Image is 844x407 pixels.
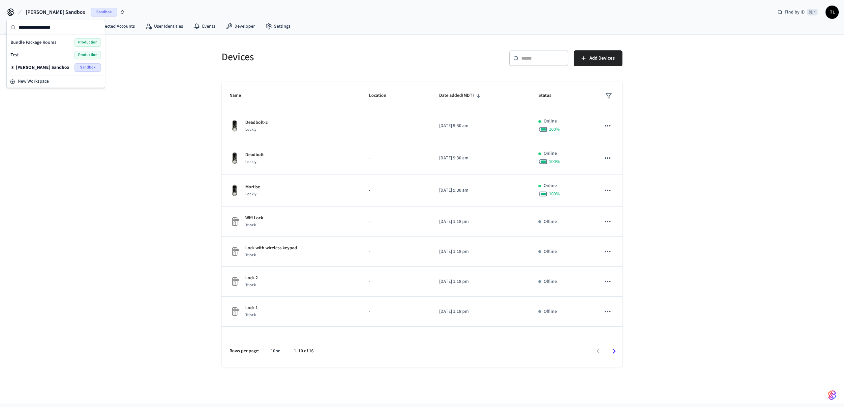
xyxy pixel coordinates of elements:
[229,246,240,257] img: Placeholder Lock Image
[549,191,560,197] span: 100 %
[140,20,188,32] a: User Identities
[606,343,622,359] button: Go to next page
[75,38,101,47] span: Production
[245,252,256,258] span: Ttlock
[11,52,19,58] span: Test
[26,8,85,16] span: [PERSON_NAME] Sandbox
[245,191,256,197] span: Lockly
[544,150,557,157] p: Online
[369,122,423,129] p: -
[188,20,221,32] a: Events
[826,6,839,19] button: TL
[574,50,622,66] button: Add Devices
[369,187,423,194] p: -
[75,51,101,59] span: Production
[245,275,258,282] p: Lock 2
[229,120,240,132] img: Lockly Vision Lock, Front
[229,216,240,227] img: Placeholder Lock Image
[245,305,258,312] p: Lock 1
[439,218,523,225] p: [DATE] 1:18 pm
[549,158,560,165] span: 100 %
[369,278,423,285] p: -
[245,159,256,165] span: Lockly
[1,20,36,32] a: Devices
[369,218,423,225] p: -
[807,9,818,15] span: ⌘ K
[245,245,297,252] p: Lock with wireless keypad
[229,152,240,164] img: Lockly Vision Lock, Front
[245,222,256,228] span: Ttlock
[538,91,560,101] span: Status
[229,91,250,101] span: Name
[785,9,805,15] span: Find by ID
[229,348,259,355] p: Rows per page:
[245,312,256,318] span: Ttlock
[7,35,105,75] div: Suggestions
[80,20,140,32] a: Connected Accounts
[16,64,69,71] span: [PERSON_NAME] Sandbox
[245,215,263,222] p: Wifi Lock
[229,184,240,197] img: Lockly Vision Lock, Front
[439,278,523,285] p: [DATE] 1:18 pm
[221,20,260,32] a: Developer
[589,54,615,63] span: Add Devices
[369,155,423,162] p: -
[229,276,240,287] img: Placeholder Lock Image
[544,248,557,255] p: Offline
[267,346,283,356] div: 10
[544,278,557,285] p: Offline
[439,122,523,129] p: [DATE] 9:30 am
[439,308,523,315] p: [DATE] 1:18 pm
[828,390,836,400] img: SeamLogoGradient.69752ec5.svg
[245,151,264,158] p: Deadbolt
[439,91,483,101] span: Date added(MDT)
[229,306,240,317] img: Placeholder Lock Image
[222,50,418,64] h5: Devices
[245,119,268,126] p: Deadbolt-2
[439,248,523,255] p: [DATE] 1:18 pm
[369,91,395,101] span: Location
[826,6,838,18] span: TL
[544,118,557,125] p: Online
[7,76,104,87] button: New Workspace
[439,187,523,194] p: [DATE] 9:30 am
[245,282,256,288] span: Ttlock
[11,39,56,46] span: Bundle Package Rooms
[549,126,560,133] span: 100 %
[75,63,101,72] span: Sandbox
[91,8,117,16] span: Sandbox
[439,155,523,162] p: [DATE] 9:30 am
[772,6,823,18] div: Find by ID⌘ K
[544,182,557,189] p: Online
[260,20,296,32] a: Settings
[18,78,49,85] span: New Workspace
[245,184,260,191] p: Mortise
[369,308,423,315] p: -
[544,308,557,315] p: Offline
[245,127,256,132] span: Lockly
[369,248,423,255] p: -
[544,218,557,225] p: Offline
[294,348,314,355] p: 1–10 of 16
